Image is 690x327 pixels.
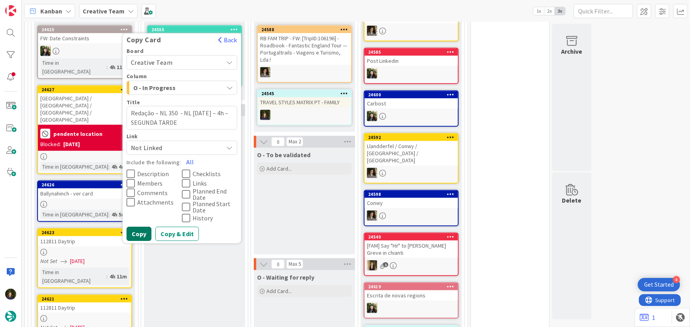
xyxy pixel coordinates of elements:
span: Planned End Date [193,188,237,201]
div: BC [365,68,458,79]
span: 3x [555,7,565,15]
div: 24625FW: Date Constraints [38,26,131,43]
button: Attachments [127,197,182,207]
div: 24592 [368,135,458,140]
span: O - To be validated [257,151,310,159]
div: BC [365,303,458,313]
button: Planned End Date [182,188,237,201]
div: Time in [GEOGRAPHIC_DATA] [40,268,106,285]
span: Attachments [137,199,174,205]
div: FW: Date Constraints [38,33,131,43]
div: 4h 4m [110,162,128,171]
span: : [106,272,108,281]
div: BC [38,46,131,56]
div: 24598 [365,191,458,198]
div: 24625 [42,27,131,32]
div: Carbost [365,98,458,109]
div: 24592 [365,134,458,141]
span: O - In Progress [133,83,193,93]
button: All [181,155,199,169]
div: Escrita de novas regions [365,290,458,301]
img: BC [367,303,377,313]
div: MC [258,110,351,120]
div: Time in [GEOGRAPHIC_DATA] [40,58,106,76]
button: Copy & Edit [155,227,199,241]
span: 1 [383,262,388,267]
div: 24627 [42,87,131,92]
div: 24540 [368,234,458,240]
div: [FAM] Say "Hi!" to [PERSON_NAME] Greve in chianti [365,241,458,258]
div: Time in [GEOGRAPHIC_DATA] [40,210,108,219]
img: BC [367,68,377,79]
img: MS [367,210,377,221]
div: 24623112811 Daytrip [38,229,131,246]
div: 24626 [38,181,131,188]
div: 24600 [368,92,458,98]
span: : [108,210,110,219]
img: MC [260,110,270,120]
div: 112811 Daytrip [38,236,131,246]
span: 1x [533,7,544,15]
div: 24621112811 Daytrip [38,295,131,313]
div: 24592Llandderfel / Conwy / [GEOGRAPHIC_DATA] / [GEOGRAPHIC_DATA] [365,134,458,165]
div: Max 5 [289,262,301,266]
button: Links [182,179,237,188]
span: Add Card... [267,165,292,172]
div: SP [365,260,458,271]
button: Description [127,169,182,179]
div: 24540 [365,233,458,241]
div: 24626Ballynahinch - ver card [38,181,131,199]
div: 24545 [261,91,351,96]
img: avatar [5,311,16,322]
button: Back [218,36,237,45]
span: Not Linked [131,142,219,153]
div: 24623 [38,229,131,236]
input: Quick Filter... [574,4,633,18]
div: 24598Conwy [365,191,458,208]
textarea: Redação – NL 350 - NL [DATE] – 4h – SEGUNDA TARDE [127,106,237,130]
button: Comments [127,188,182,197]
button: Checklists [182,169,237,179]
div: 24585 [365,49,458,56]
div: 24540[FAM] Say "Hi!" to [PERSON_NAME] Greve in chianti [365,233,458,258]
span: Kanban [40,6,62,16]
span: Board [127,49,144,54]
div: 24619Escrita de novas regions [365,283,458,301]
div: 24588 [258,26,351,33]
div: MS [258,67,351,77]
div: 24600Carbost [365,91,458,109]
img: Visit kanbanzone.com [5,5,16,16]
button: Members [127,179,182,188]
div: Time in [GEOGRAPHIC_DATA] [40,162,108,171]
span: Checklists [193,171,221,177]
i: Not Set [40,257,57,265]
span: Links [193,180,207,186]
div: MS [365,26,458,36]
span: Column [127,74,147,79]
img: MS [260,67,270,77]
div: 4h 5m [110,210,128,219]
div: 24623 [42,230,131,235]
div: 24598 [368,192,458,197]
div: 24626 [42,182,131,188]
div: 24621 [42,296,131,302]
span: History [193,215,213,221]
img: BC [40,46,51,56]
div: 24545 [258,90,351,97]
div: Archive [561,47,582,56]
img: MS [367,26,377,36]
div: [GEOGRAPHIC_DATA] / [GEOGRAPHIC_DATA] / [GEOGRAPHIC_DATA] / [GEOGRAPHIC_DATA] [38,93,131,125]
div: 24600 [365,91,458,98]
div: 112811 Daytrip [38,303,131,313]
span: : [106,63,108,71]
div: 24585Post Linkedin [365,49,458,66]
div: 24555Copy CardBackBoardCreative TeamColumnO - In ProgressTitleRedação – NL 350 - NL [DATE] – 4h –... [148,26,241,51]
div: 24545TRAVEL STYLES MATRIX PT - FAMILY [258,90,351,107]
div: Post Linkedin [365,56,458,66]
div: Conwy [365,198,458,208]
b: pendente location [53,131,102,137]
div: 4 [673,276,680,283]
span: Planned Start Date [193,201,237,213]
div: RB FAM TRIP - FW: [TripID:106196] - Roadbook - Fantastic England Tour — Portugaltrails - Viagens ... [258,33,351,65]
div: 24555Copy CardBackBoardCreative TeamColumnO - In ProgressTitleRedação – NL 350 - NL [DATE] – 4h –... [148,26,241,33]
